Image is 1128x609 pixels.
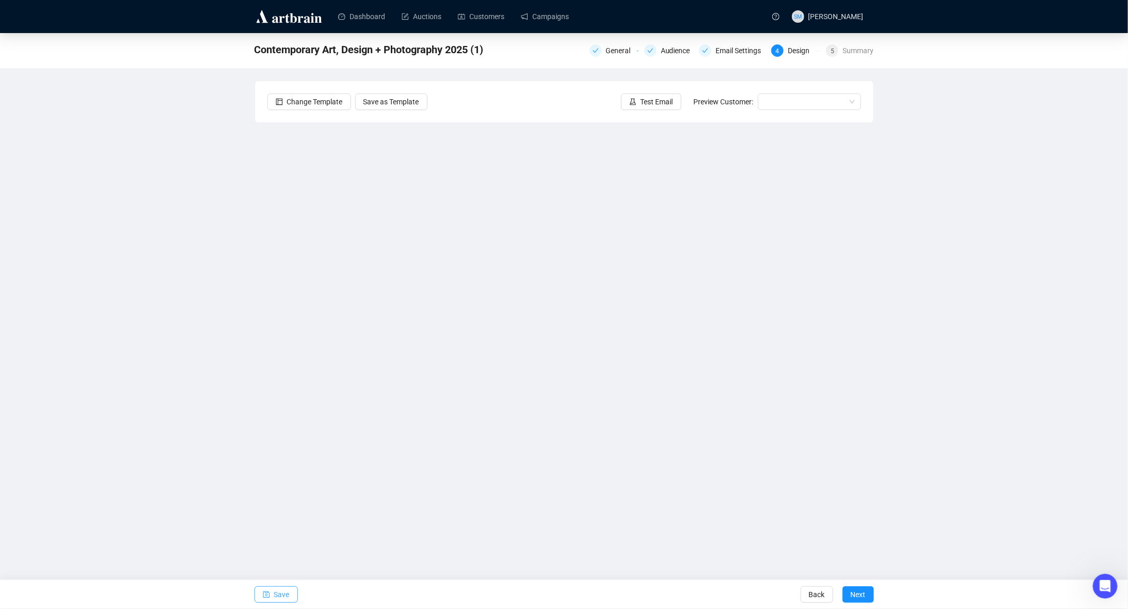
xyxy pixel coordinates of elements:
[338,3,385,30] a: Dashboard
[621,93,681,110] button: Test Email
[1093,574,1118,599] iframe: Intercom live chat
[826,44,873,57] div: 5Summary
[363,96,419,107] span: Save as Template
[458,3,504,30] a: Customers
[355,93,427,110] button: Save as Template
[402,3,441,30] a: Auctions
[590,44,638,57] div: General
[702,48,708,54] span: check
[647,48,654,54] span: check
[694,98,754,106] span: Preview Customer:
[606,44,637,57] div: General
[593,48,599,54] span: check
[644,44,693,57] div: Audience
[716,44,767,57] div: Email Settings
[794,12,802,21] span: SM
[843,44,873,57] div: Summary
[801,586,833,603] button: Back
[699,44,765,57] div: Email Settings
[776,48,780,55] span: 4
[276,98,283,105] span: layout
[287,96,343,107] span: Change Template
[274,580,290,609] span: Save
[831,48,834,55] span: 5
[641,96,673,107] span: Test Email
[843,586,874,603] button: Next
[521,3,569,30] a: Campaigns
[808,12,864,21] span: [PERSON_NAME]
[267,93,351,110] button: Change Template
[851,580,866,609] span: Next
[788,44,816,57] div: Design
[772,13,780,20] span: question-circle
[263,591,270,598] span: save
[255,41,484,58] span: Contemporary Art, Design + Photography 2025 (1)
[809,580,825,609] span: Back
[255,8,324,25] img: logo
[629,98,637,105] span: experiment
[771,44,820,57] div: 4Design
[255,586,298,603] button: Save
[661,44,696,57] div: Audience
